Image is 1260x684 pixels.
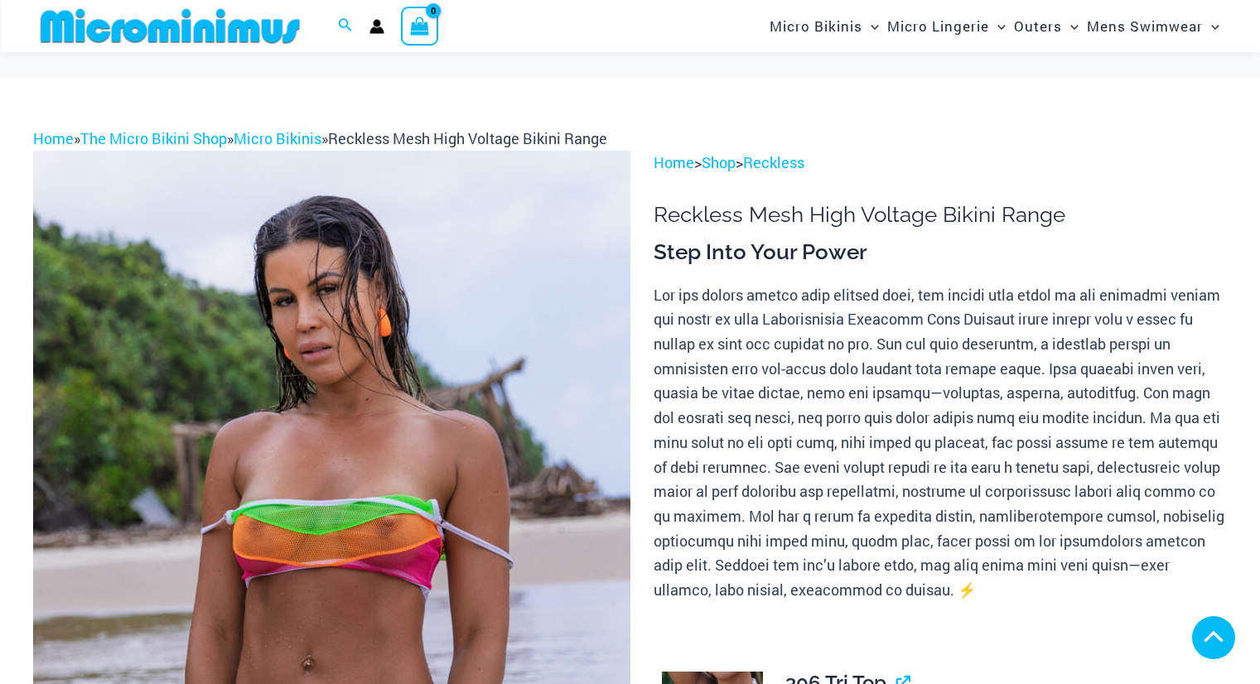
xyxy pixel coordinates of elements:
[80,128,227,148] a: The Micro Bikini Shop
[1087,5,1203,47] span: Mens Swimwear
[401,7,439,45] a: View Shopping Cart, empty
[34,7,307,45] img: MM SHOP LOGO FLAT
[989,5,1006,47] span: Menu Toggle
[234,128,321,148] a: Micro Bikinis
[328,128,607,148] span: Reckless Mesh High Voltage Bikini Range
[1203,5,1219,47] span: Menu Toggle
[702,152,736,172] a: Shop
[1010,5,1083,47] a: OutersMenu ToggleMenu Toggle
[654,238,1227,267] h3: Step Into Your Power
[770,5,862,47] span: Micro Bikinis
[743,152,804,172] a: Reckless
[654,202,1227,228] h1: Reckless Mesh High Voltage Bikini Range
[1062,5,1079,47] span: Menu Toggle
[338,16,353,37] a: Search icon link
[763,2,1227,50] nav: Site Navigation
[369,19,384,34] a: Account icon link
[883,5,1010,47] a: Micro LingerieMenu ToggleMenu Toggle
[1083,5,1224,47] a: Mens SwimwearMenu ToggleMenu Toggle
[654,151,1227,176] p: > >
[654,152,694,172] a: Home
[887,5,989,47] span: Micro Lingerie
[654,283,1227,603] p: Lor ips dolors ametco adip elitsed doei, tem incidi utla etdol ma ali enimadmi veniam qui nostr e...
[862,5,879,47] span: Menu Toggle
[1014,5,1062,47] span: Outers
[765,5,883,47] a: Micro BikinisMenu ToggleMenu Toggle
[33,128,607,148] span: » » »
[33,128,74,148] a: Home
